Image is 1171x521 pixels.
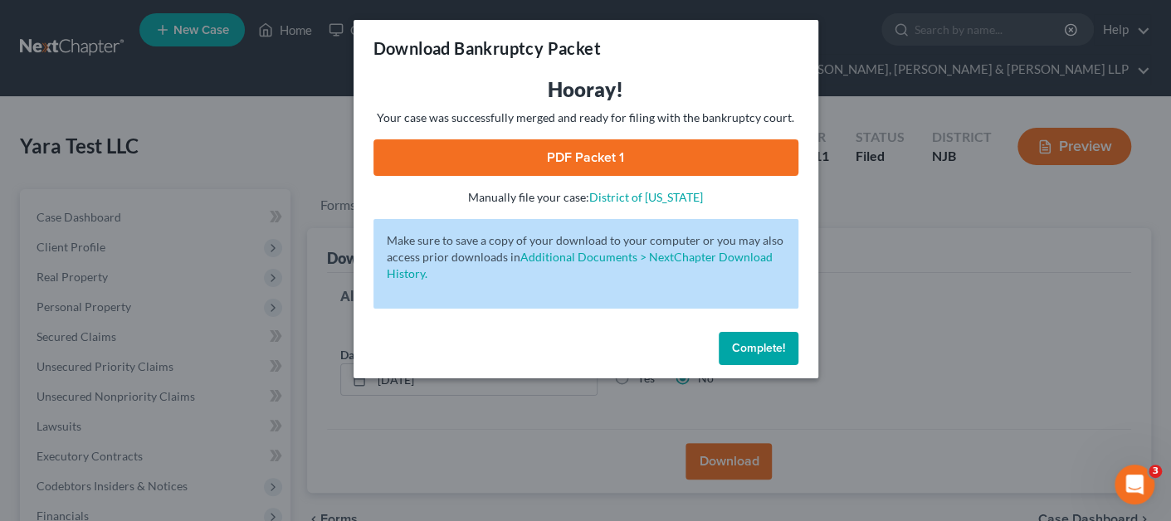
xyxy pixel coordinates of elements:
[387,232,785,282] p: Make sure to save a copy of your download to your computer or you may also access prior downloads in
[387,250,773,280] a: Additional Documents > NextChapter Download History.
[373,76,798,103] h3: Hooray!
[589,190,703,204] a: District of [US_STATE]
[373,139,798,176] a: PDF Packet 1
[373,37,601,60] h3: Download Bankruptcy Packet
[1149,465,1162,478] span: 3
[1115,465,1154,504] iframe: Intercom live chat
[373,110,798,126] p: Your case was successfully merged and ready for filing with the bankruptcy court.
[719,332,798,365] button: Complete!
[732,341,785,355] span: Complete!
[373,189,798,206] p: Manually file your case:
